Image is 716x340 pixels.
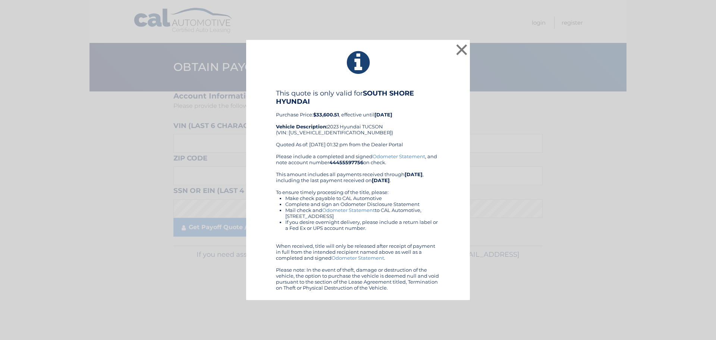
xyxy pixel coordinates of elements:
[372,177,390,183] b: [DATE]
[276,89,440,106] h4: This quote is only valid for
[313,112,339,118] b: $33,600.51
[276,124,327,130] strong: Vehicle Description:
[276,153,440,291] div: Please include a completed and signed , and note account number on check. This amount includes al...
[276,89,440,153] div: Purchase Price: , effective until 2023 Hyundai TUCSON (VIN: [US_VEHICLE_IDENTIFICATION_NUMBER]) Q...
[329,159,363,165] b: 44455597756
[322,207,375,213] a: Odometer Statement
[332,255,384,261] a: Odometer Statement
[405,171,423,177] b: [DATE]
[454,42,469,57] button: ×
[374,112,392,118] b: [DATE]
[285,201,440,207] li: Complete and sign an Odometer Disclosure Statement
[285,219,440,231] li: If you desire overnight delivery, please include a return label or a Fed Ex or UPS account number.
[373,153,425,159] a: Odometer Statement
[285,195,440,201] li: Make check payable to CAL Automotive
[276,89,414,106] b: SOUTH SHORE HYUNDAI
[285,207,440,219] li: Mail check and to CAL Automotive, [STREET_ADDRESS]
